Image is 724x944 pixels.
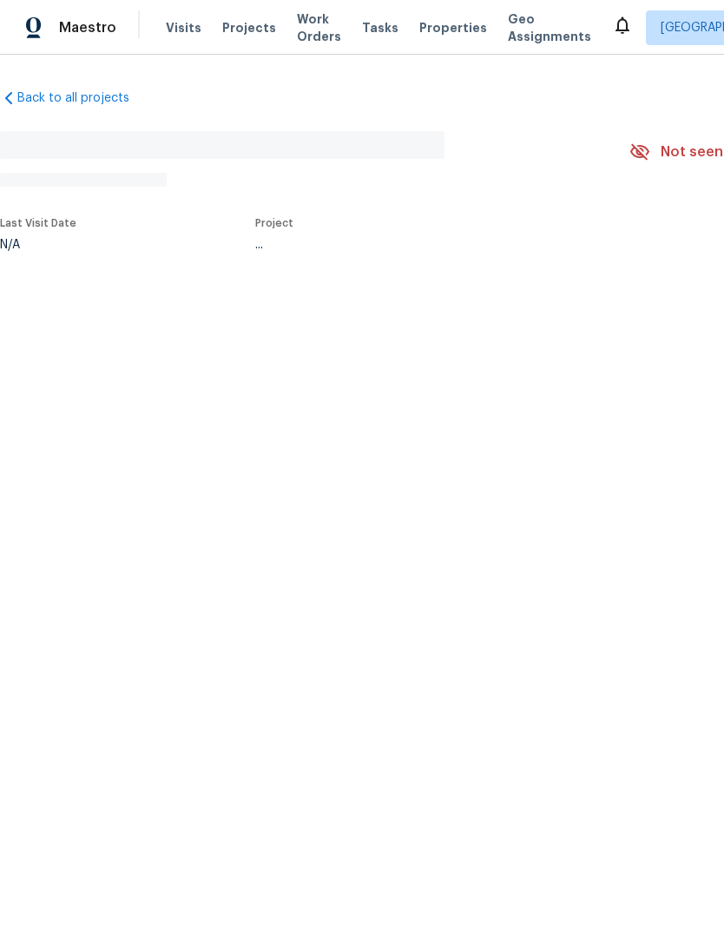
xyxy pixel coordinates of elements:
[508,10,591,45] span: Geo Assignments
[297,10,341,45] span: Work Orders
[255,239,589,251] div: ...
[362,22,398,34] span: Tasks
[255,218,293,228] span: Project
[222,19,276,36] span: Projects
[419,19,487,36] span: Properties
[59,19,116,36] span: Maestro
[166,19,201,36] span: Visits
